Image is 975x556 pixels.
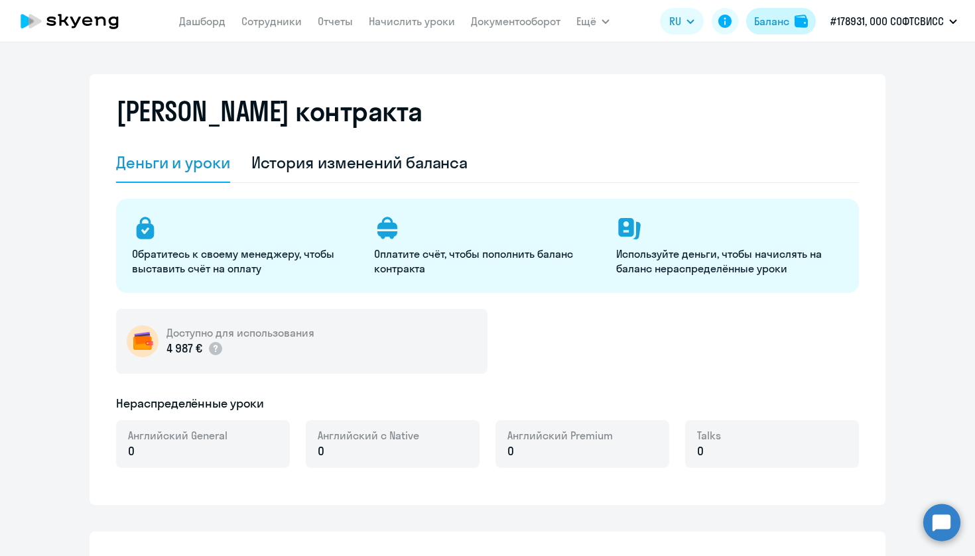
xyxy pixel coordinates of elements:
a: Сотрудники [241,15,302,28]
span: 0 [318,443,324,460]
a: Отчеты [318,15,353,28]
p: Оплатите счёт, чтобы пополнить баланс контракта [374,247,600,276]
span: Английский Premium [507,428,613,443]
h2: [PERSON_NAME] контракта [116,95,422,127]
img: wallet-circle.png [127,325,159,357]
h5: Нераспределённые уроки [116,395,264,412]
span: RU [669,13,681,29]
p: 4 987 € [166,340,224,357]
span: Ещё [576,13,596,29]
button: RU [660,8,704,34]
h5: Доступно для использования [166,325,314,340]
p: Используйте деньги, чтобы начислять на баланс нераспределённые уроки [616,247,842,276]
span: Английский General [128,428,227,443]
span: 0 [507,443,514,460]
span: Talks [697,428,721,443]
span: 0 [697,443,704,460]
img: balance [795,15,808,28]
a: Начислить уроки [369,15,455,28]
button: Балансbalance [746,8,816,34]
a: Дашборд [179,15,226,28]
a: Документооборот [471,15,560,28]
div: Баланс [754,13,789,29]
p: #178931, ООО СОФТСВИСС [830,13,944,29]
p: Обратитесь к своему менеджеру, чтобы выставить счёт на оплату [132,247,358,276]
div: История изменений баланса [251,152,468,173]
button: #178931, ООО СОФТСВИСС [824,5,964,37]
span: Английский с Native [318,428,419,443]
div: Деньги и уроки [116,152,230,173]
span: 0 [128,443,135,460]
button: Ещё [576,8,610,34]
